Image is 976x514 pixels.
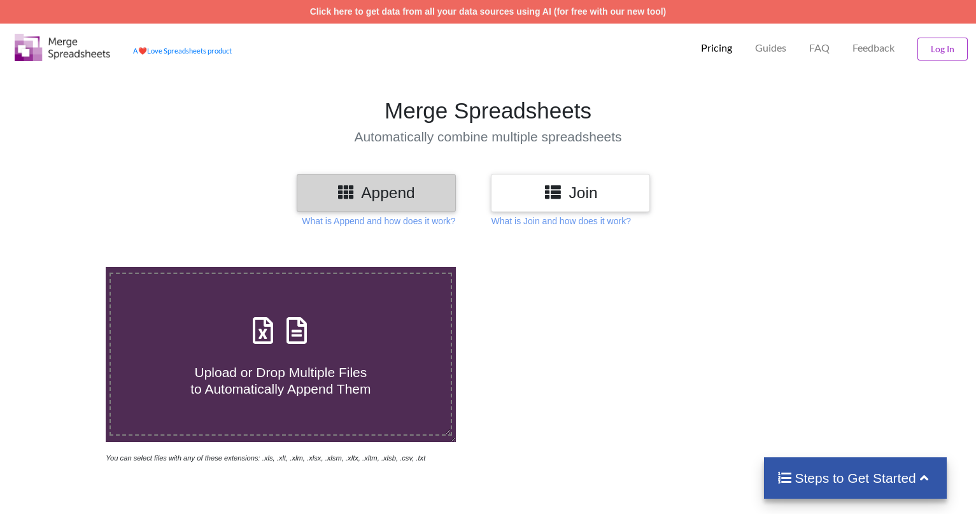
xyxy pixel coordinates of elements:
[491,215,630,227] p: What is Join and how does it work?
[777,470,934,486] h4: Steps to Get Started
[302,215,455,227] p: What is Append and how does it work?
[310,6,667,17] a: Click here to get data from all your data sources using AI (for free with our new tool)
[917,38,968,61] button: Log In
[138,46,147,55] span: heart
[190,365,371,396] span: Upload or Drop Multiple Files to Automatically Append Them
[133,46,232,55] a: AheartLove Spreadsheets product
[755,41,786,55] p: Guides
[852,43,895,53] span: Feedback
[500,183,640,202] h3: Join
[701,41,732,55] p: Pricing
[809,41,830,55] p: FAQ
[306,183,446,202] h3: Append
[15,34,110,61] img: Logo.png
[106,454,425,462] i: You can select files with any of these extensions: .xls, .xlt, .xlm, .xlsx, .xlsm, .xltx, .xltm, ...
